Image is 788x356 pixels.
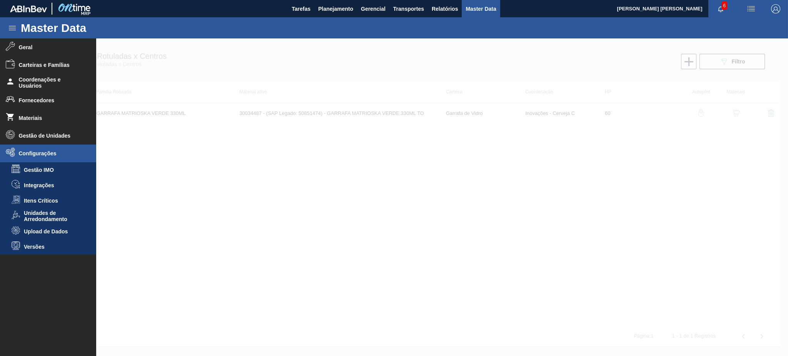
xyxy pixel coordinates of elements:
[19,115,82,121] span: Materiais
[24,210,83,222] span: Unidades de Arredondamento
[19,133,82,139] span: Gestão de Unidades
[361,4,386,13] span: Gerencial
[19,97,82,103] span: Fornecedores
[19,150,82,156] span: Configurações
[24,182,83,188] span: Integrações
[24,228,83,235] span: Upload de Dados
[466,4,496,13] span: Master Data
[24,167,83,173] span: Gestão IMO
[746,4,756,13] img: userActions
[19,77,82,89] span: Coordenações e Usuários
[432,4,458,13] span: Relatórios
[10,5,47,12] img: TNhmsLtSVTkK8tSr43FrP2fwEKptu5GPRR3wAAAABJRU5ErkJggg==
[721,2,727,10] span: 6
[708,3,733,14] button: Notificações
[318,4,353,13] span: Planejamento
[24,244,83,250] span: Versões
[21,23,157,32] h1: Master Data
[393,4,424,13] span: Transportes
[292,4,311,13] span: Tarefas
[19,62,82,68] span: Carteiras e Famílias
[771,4,780,13] img: Logout
[24,198,83,204] span: Itens Críticos
[19,44,82,50] span: Geral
